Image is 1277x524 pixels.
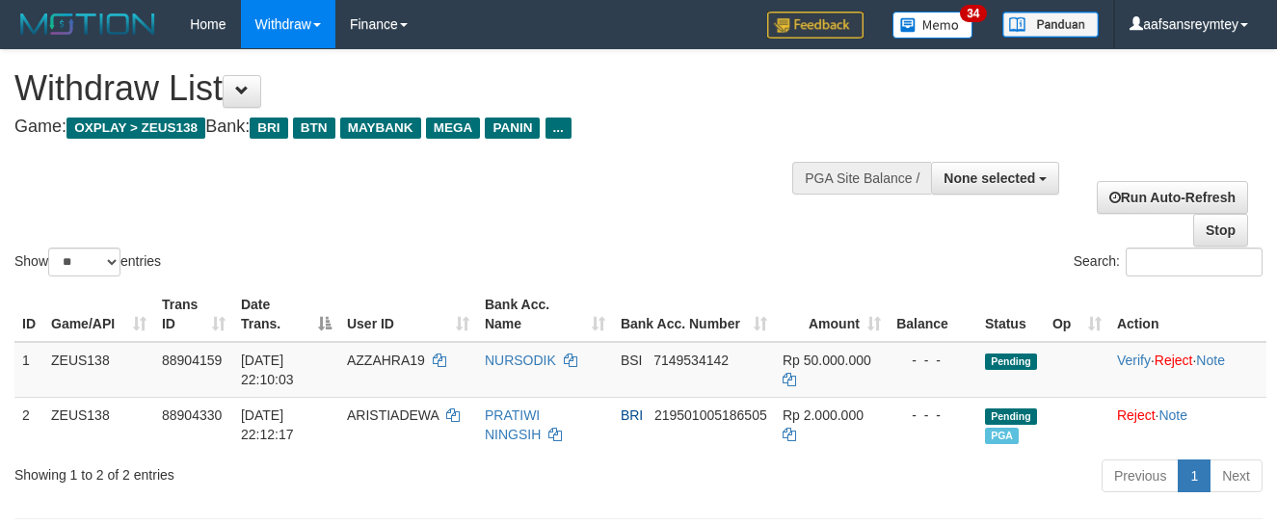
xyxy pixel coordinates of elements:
[14,118,832,137] h4: Game: Bank:
[792,162,931,195] div: PGA Site Balance /
[985,408,1037,425] span: Pending
[14,397,43,452] td: 2
[1045,287,1109,342] th: Op: activate to sort column ascending
[960,5,986,22] span: 34
[43,397,154,452] td: ZEUS138
[14,342,43,398] td: 1
[43,342,154,398] td: ZEUS138
[1117,407,1156,423] a: Reject
[1109,397,1266,452] td: ·
[654,407,767,423] span: Copy 219501005186505 to clipboard
[162,407,222,423] span: 88904330
[347,407,439,423] span: ARISTIADEWA
[1155,353,1193,368] a: Reject
[1193,214,1248,247] a: Stop
[485,118,540,139] span: PANIN
[48,248,120,276] select: Showentries
[1178,459,1210,492] a: 1
[783,407,864,423] span: Rp 2.000.000
[1126,248,1263,276] input: Search:
[767,12,864,39] img: Feedback.jpg
[293,118,335,139] span: BTN
[896,351,970,370] div: - - -
[896,406,970,425] div: - - -
[14,287,43,342] th: ID
[1109,342,1266,398] td: · ·
[985,354,1037,370] span: Pending
[775,287,889,342] th: Amount: activate to sort column ascending
[621,353,643,368] span: BSI
[14,458,518,485] div: Showing 1 to 2 of 2 entries
[892,12,973,39] img: Button%20Memo.svg
[783,353,871,368] span: Rp 50.000.000
[485,407,541,442] a: PRATIWI NINGSIH
[931,162,1059,195] button: None selected
[1196,353,1225,368] a: Note
[1074,248,1263,276] label: Search:
[977,287,1045,342] th: Status
[339,287,477,342] th: User ID: activate to sort column ascending
[14,10,161,39] img: MOTION_logo.png
[250,118,287,139] span: BRI
[162,353,222,368] span: 88904159
[944,170,1035,186] span: None selected
[154,287,233,342] th: Trans ID: activate to sort column ascending
[43,287,154,342] th: Game/API: activate to sort column ascending
[477,287,613,342] th: Bank Acc. Name: activate to sort column ascending
[485,353,556,368] a: NURSODIK
[426,118,481,139] span: MEGA
[1117,353,1151,368] a: Verify
[1002,12,1099,38] img: panduan.png
[985,428,1019,444] span: Marked by aaftrukkakada
[1158,407,1187,423] a: Note
[1102,459,1179,492] a: Previous
[1210,459,1263,492] a: Next
[653,353,729,368] span: Copy 7149534142 to clipboard
[233,287,339,342] th: Date Trans.: activate to sort column descending
[889,287,977,342] th: Balance
[613,287,775,342] th: Bank Acc. Number: activate to sort column ascending
[340,118,421,139] span: MAYBANK
[14,248,161,276] label: Show entries
[241,353,294,387] span: [DATE] 22:10:03
[241,407,294,442] span: [DATE] 22:12:17
[347,353,425,368] span: AZZAHRA19
[545,118,572,139] span: ...
[621,407,643,423] span: BRI
[67,118,205,139] span: OXPLAY > ZEUS138
[14,69,832,108] h1: Withdraw List
[1109,287,1266,342] th: Action
[1097,181,1248,214] a: Run Auto-Refresh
